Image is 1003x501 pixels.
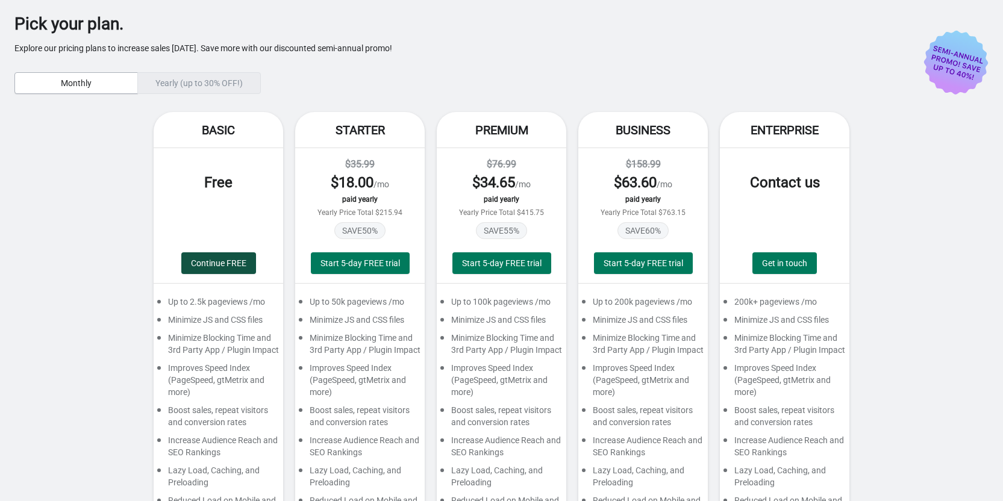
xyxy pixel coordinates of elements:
[307,157,413,172] div: $35.99
[449,157,554,172] div: $76.99
[437,332,566,362] div: Minimize Blocking Time and 3rd Party App / Plugin Impact
[437,404,566,434] div: Boost sales, repeat visitors and conversion rates
[617,222,669,239] span: SAVE 60 %
[437,434,566,464] div: Increase Audience Reach and SEO Rankings
[295,332,425,362] div: Minimize Blocking Time and 3rd Party App / Plugin Impact
[578,362,708,404] div: Improves Speed Index (PageSpeed, gtMetrix and more)
[594,252,693,274] button: Start 5-day FREE trial
[437,112,566,148] div: Premium
[437,314,566,332] div: Minimize JS and CSS files
[154,296,283,314] div: Up to 2.5k pageviews /mo
[14,72,138,94] button: Monthly
[61,78,92,88] span: Monthly
[14,42,952,54] p: Explore our pricing plans to increase sales [DATE]. Save more with our discounted semi-annual promo!
[449,208,554,217] div: Yearly Price Total $415.75
[578,112,708,148] div: Business
[750,174,820,191] span: Contact us
[295,362,425,404] div: Improves Speed Index (PageSpeed, gtMetrix and more)
[720,464,849,494] div: Lazy Load, Caching, and Preloading
[720,112,849,148] div: Enterprise
[181,252,256,274] button: Continue FREE
[578,404,708,434] div: Boost sales, repeat visitors and conversion rates
[476,222,527,239] span: SAVE 55 %
[462,258,542,268] span: Start 5-day FREE trial
[604,258,683,268] span: Start 5-day FREE trial
[295,112,425,148] div: Starter
[307,195,413,204] div: paid yearly
[590,195,696,204] div: paid yearly
[295,314,425,332] div: Minimize JS and CSS files
[154,112,283,148] div: Basic
[154,332,283,362] div: Minimize Blocking Time and 3rd Party App / Plugin Impact
[762,258,807,268] span: Get in touch
[311,252,410,274] button: Start 5-day FREE trial
[720,362,849,404] div: Improves Speed Index (PageSpeed, gtMetrix and more)
[590,208,696,217] div: Yearly Price Total $763.15
[590,157,696,172] div: $158.99
[154,434,283,464] div: Increase Audience Reach and SEO Rankings
[720,314,849,332] div: Minimize JS and CSS files
[437,296,566,314] div: Up to 100k pageviews /mo
[578,434,708,464] div: Increase Audience Reach and SEO Rankings
[204,174,233,191] span: Free
[923,30,989,95] img: price-promo-badge-d5c1d69d.svg
[154,404,283,434] div: Boost sales, repeat visitors and conversion rates
[578,332,708,362] div: Minimize Blocking Time and 3rd Party App / Plugin Impact
[437,464,566,494] div: Lazy Load, Caching, and Preloading
[578,314,708,332] div: Minimize JS and CSS files
[452,252,551,274] button: Start 5-day FREE trial
[154,362,283,404] div: Improves Speed Index (PageSpeed, gtMetrix and more)
[295,404,425,434] div: Boost sales, repeat visitors and conversion rates
[295,464,425,494] div: Lazy Load, Caching, and Preloading
[590,173,696,192] div: /mo
[449,195,554,204] div: paid yearly
[154,314,283,332] div: Minimize JS and CSS files
[307,208,413,217] div: Yearly Price Total $215.94
[720,296,849,314] div: 200k+ pageviews /mo
[720,332,849,362] div: Minimize Blocking Time and 3rd Party App / Plugin Impact
[578,464,708,494] div: Lazy Load, Caching, and Preloading
[295,296,425,314] div: Up to 50k pageviews /mo
[752,252,817,274] a: Get in touch
[334,222,386,239] span: SAVE 50 %
[191,258,246,268] span: Continue FREE
[720,434,849,464] div: Increase Audience Reach and SEO Rankings
[320,258,400,268] span: Start 5-day FREE trial
[614,174,657,191] span: $ 63.60
[307,173,413,192] div: /mo
[295,434,425,464] div: Increase Audience Reach and SEO Rankings
[449,173,554,192] div: /mo
[437,362,566,404] div: Improves Speed Index (PageSpeed, gtMetrix and more)
[14,18,952,30] div: Pick your plan.
[154,464,283,494] div: Lazy Load, Caching, and Preloading
[331,174,373,191] span: $ 18.00
[720,404,849,434] div: Boost sales, repeat visitors and conversion rates
[472,174,515,191] span: $ 34.65
[578,296,708,314] div: Up to 200k pageviews /mo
